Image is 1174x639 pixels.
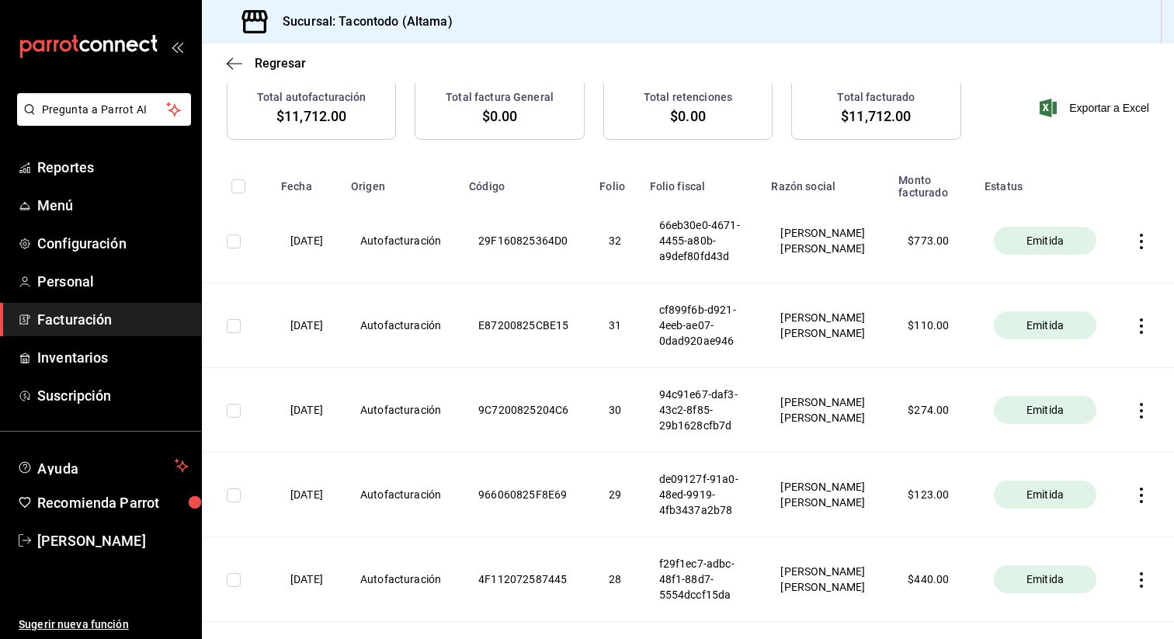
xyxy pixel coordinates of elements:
[460,283,590,368] th: E87200825CBE15
[670,106,706,127] span: $0.00
[272,453,342,537] th: [DATE]
[11,113,191,129] a: Pregunta a Parrot AI
[255,56,306,71] span: Regresar
[1020,571,1070,587] span: Emitida
[342,453,460,537] th: Autofacturación
[762,537,889,622] th: [PERSON_NAME] [PERSON_NAME]
[460,199,590,283] th: 29F160825364D0
[641,368,762,453] th: 94c91e67-daf3-43c2-8f85-29b1628cfb7d
[272,537,342,622] th: [DATE]
[641,165,762,199] th: Folio fiscal
[446,89,554,106] h3: Total factura General
[37,157,189,178] span: Reportes
[590,453,640,537] th: 29
[762,199,889,283] th: [PERSON_NAME] [PERSON_NAME]
[17,93,191,126] button: Pregunta a Parrot AI
[342,537,460,622] th: Autofacturación
[1020,402,1070,418] span: Emitida
[1020,487,1070,502] span: Emitida
[762,165,889,199] th: Razón social
[590,283,640,368] th: 31
[762,368,889,453] th: [PERSON_NAME] [PERSON_NAME]
[270,12,453,31] h3: Sucursal: Tacontodo (Altama)
[641,199,762,283] th: 66eb30e0-4671-4455-a80b-a9def80fd43d
[889,453,975,537] th: $ 123.00
[342,283,460,368] th: Autofacturación
[975,165,1115,199] th: Estatus
[257,89,366,106] h3: Total autofacturación
[460,453,590,537] th: 966060825F8E69
[37,457,168,475] span: Ayuda
[889,368,975,453] th: $ 274.00
[276,106,346,127] span: $11,712.00
[590,165,640,199] th: Folio
[590,199,640,283] th: 32
[460,537,590,622] th: 4F112072587445
[37,492,189,513] span: Recomienda Parrot
[841,106,911,127] span: $11,712.00
[762,453,889,537] th: [PERSON_NAME] [PERSON_NAME]
[641,537,762,622] th: f29f1ec7-adbc-48f1-88d7-5554dccf15da
[1020,233,1070,248] span: Emitida
[37,271,189,292] span: Personal
[837,89,915,106] h3: Total facturado
[272,368,342,453] th: [DATE]
[590,368,640,453] th: 30
[482,106,518,127] span: $0.00
[37,385,189,406] span: Suscripción
[590,537,640,622] th: 28
[460,368,590,453] th: 9C7200825204C6
[272,199,342,283] th: [DATE]
[1020,318,1070,333] span: Emitida
[42,102,167,118] span: Pregunta a Parrot AI
[460,165,590,199] th: Código
[342,368,460,453] th: Autofacturación
[889,283,975,368] th: $ 110.00
[37,195,189,216] span: Menú
[37,530,189,551] span: [PERSON_NAME]
[227,56,306,71] button: Regresar
[762,283,889,368] th: [PERSON_NAME] [PERSON_NAME]
[1043,99,1149,117] button: Exportar a Excel
[889,537,975,622] th: $ 440.00
[641,283,762,368] th: cf899f6b-d921-4eeb-ae07-0dad920ae946
[889,199,975,283] th: $ 773.00
[272,165,342,199] th: Fecha
[641,453,762,537] th: de09127f-91a0-48ed-9919-4fb3437a2b78
[37,309,189,330] span: Facturación
[272,283,342,368] th: [DATE]
[37,347,189,368] span: Inventarios
[171,40,183,53] button: open_drawer_menu
[342,165,460,199] th: Origen
[342,199,460,283] th: Autofacturación
[19,616,189,633] span: Sugerir nueva función
[37,233,189,254] span: Configuración
[644,89,732,106] h3: Total retenciones
[889,165,975,199] th: Monto facturado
